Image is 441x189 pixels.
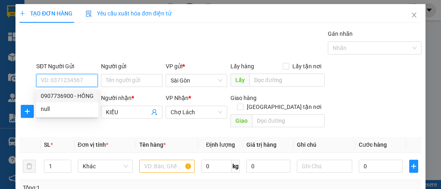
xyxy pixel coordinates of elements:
span: plus [21,108,33,115]
button: Close [403,4,426,27]
button: plus [21,105,34,118]
input: Dọc đường [252,114,324,127]
span: Lấy tận nơi [289,62,325,71]
div: null [41,104,94,113]
input: Ghi Chú [297,160,352,173]
span: Sài Gòn [171,74,222,87]
input: VD: Bàn, Ghế [139,160,195,173]
span: VP Nhận [166,95,189,101]
span: Đơn vị tính [78,141,108,148]
span: Định lượng [206,141,235,148]
div: Người gửi [101,62,162,71]
span: Chợ Lách [171,106,222,118]
span: plus [20,11,25,16]
span: user-add [151,109,158,115]
span: Cước hàng [359,141,387,148]
th: Ghi chú [294,137,355,153]
span: Lấy hàng [230,63,254,70]
input: 0 [246,160,290,173]
span: TẠO ĐƠN HÀNG [20,10,72,17]
button: delete [23,160,36,173]
span: Giao [230,114,252,127]
button: plus [409,160,418,173]
span: plus [410,163,418,169]
span: Tên hàng [139,141,166,148]
span: Khác [83,160,128,172]
label: Gán nhãn [328,30,353,37]
span: Giao hàng [230,95,257,101]
span: [GEOGRAPHIC_DATA] tận nơi [244,102,325,111]
span: Yêu cầu xuất hóa đơn điện tử [86,10,171,17]
div: SĐT Người Gửi [36,62,98,71]
div: 0907736900 - HỒNG [36,89,99,102]
span: Giá trị hàng [246,141,276,148]
span: kg [232,160,240,173]
div: null [36,102,99,115]
span: SL [44,141,50,148]
div: Người nhận [101,93,162,102]
span: close [411,12,417,18]
input: Dọc đường [249,74,324,87]
img: icon [86,11,92,17]
div: 0907736900 - HỒNG [41,91,94,100]
span: Lấy [230,74,249,87]
div: VP gửi [166,62,227,71]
